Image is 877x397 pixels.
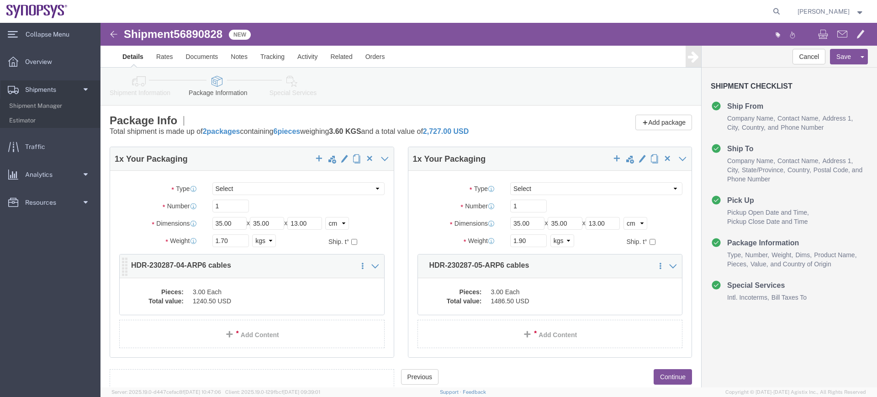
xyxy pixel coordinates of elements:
span: Shipment Manager [9,97,94,115]
span: Resources [25,193,63,212]
span: Client: 2025.19.0-129fbcf [225,389,320,395]
img: logo [6,5,68,18]
span: Caleb Jackson [798,6,850,16]
a: Analytics [0,165,100,184]
span: Copyright © [DATE]-[DATE] Agistix Inc., All Rights Reserved [725,388,866,396]
a: Overview [0,53,100,71]
a: Shipments [0,80,100,99]
span: Overview [25,53,58,71]
span: [DATE] 10:47:06 [184,389,221,395]
span: Collapse Menu [26,25,76,43]
a: Feedback [463,389,486,395]
span: Server: 2025.19.0-d447cefac8f [111,389,221,395]
iframe: FS Legacy Container [100,23,877,387]
a: Support [440,389,463,395]
button: [PERSON_NAME] [797,6,865,17]
a: Resources [0,193,100,212]
span: Analytics [25,165,59,184]
a: Traffic [0,138,100,156]
span: [DATE] 09:39:01 [283,389,320,395]
span: Estimator [9,111,94,130]
span: Traffic [25,138,52,156]
span: Shipments [25,80,63,99]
